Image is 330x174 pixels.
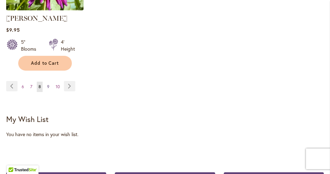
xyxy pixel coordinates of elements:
[47,84,49,89] span: 9
[22,84,24,89] span: 6
[6,114,48,124] strong: My Wish List
[18,56,72,71] button: Add to Cart
[6,27,20,33] span: $9.95
[61,39,75,52] div: 4' Height
[30,84,32,89] span: 7
[6,5,84,12] a: NADINE JESSIE
[6,14,67,22] a: [PERSON_NAME]
[45,82,51,92] a: 9
[29,82,34,92] a: 7
[38,84,41,89] span: 8
[56,84,60,89] span: 10
[6,131,324,138] div: You have no items in your wish list.
[5,150,24,169] iframe: Launch Accessibility Center
[54,82,62,92] a: 10
[31,60,59,66] span: Add to Cart
[21,39,41,52] div: 5" Blooms
[20,82,26,92] a: 6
